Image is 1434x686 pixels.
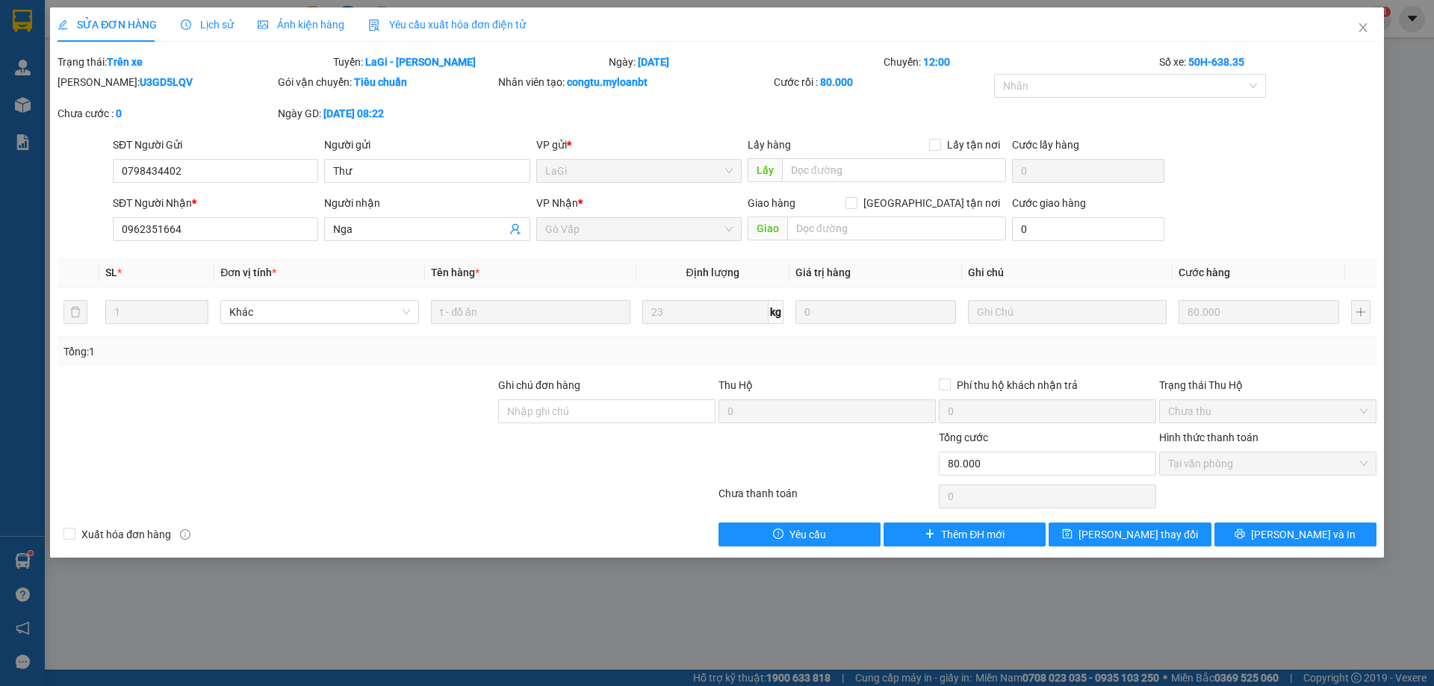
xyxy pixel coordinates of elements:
[923,56,950,68] b: 12:00
[1062,528,1073,540] span: save
[143,8,214,25] span: ULP6XHXA
[278,74,495,90] div: Gói vận chuyển:
[1168,400,1368,422] span: Chưa thu
[58,19,68,30] span: edit
[1078,526,1198,543] span: [PERSON_NAME] thay đổi
[962,258,1173,287] th: Ghi chú
[536,137,742,153] div: VP gửi
[498,74,771,90] div: Nhân viên tạo:
[6,7,134,28] strong: Nhà xe Mỹ Loan
[787,216,1006,240] input: Dọc đường
[769,300,783,324] span: kg
[774,74,991,90] div: Cước rồi :
[951,377,1084,393] span: Phí thu hộ khách nhận trả
[1179,300,1339,324] input: 0
[1168,452,1368,475] span: Tại văn phòng
[229,301,410,323] span: Khác
[113,195,318,211] div: SĐT Người Nhận
[58,74,275,90] div: [PERSON_NAME]:
[1214,523,1376,546] button: printer[PERSON_NAME] và In
[258,19,268,30] span: picture
[116,107,122,119] b: 0
[56,54,332,70] div: Trạng thái:
[365,56,476,68] b: LaGi - [PERSON_NAME]
[941,526,1005,543] span: Thêm ĐH mới
[748,197,795,209] span: Giao hàng
[6,68,73,82] span: 0908883887
[1049,523,1211,546] button: save[PERSON_NAME] thay đổi
[181,19,234,31] span: Lịch sử
[1012,197,1086,209] label: Cước giao hàng
[63,343,553,360] div: Tổng: 1
[105,266,117,278] span: SL
[536,197,578,209] span: VP Nhận
[545,218,733,240] span: Gò Vấp
[718,379,753,391] span: Thu Hộ
[431,300,630,324] input: VD: Bàn, Ghế
[1351,300,1371,324] button: plus
[925,528,935,540] span: plus
[75,526,177,543] span: Xuất hóa đơn hàng
[638,56,669,68] b: [DATE]
[789,526,826,543] span: Yêu cầu
[498,379,580,391] label: Ghi chú đơn hàng
[748,139,791,151] span: Lấy hàng
[718,523,881,546] button: exclamation-circleYêu cầu
[567,76,648,88] b: congtu.myloanbt
[63,300,87,324] button: delete
[1159,431,1258,443] label: Hình thức thanh toán
[782,158,1006,182] input: Dọc đường
[6,95,100,111] strong: Phiếu gửi hàng
[1251,526,1356,543] span: [PERSON_NAME] và In
[968,300,1167,324] input: Ghi Chú
[1235,528,1245,540] span: printer
[717,485,937,511] div: Chưa thanh toán
[748,216,787,240] span: Giao
[1159,377,1376,393] div: Trạng thái Thu Hộ
[941,137,1006,153] span: Lấy tận nơi
[107,56,143,68] b: Trên xe
[509,223,521,235] span: user-add
[180,529,190,540] span: info-circle
[220,266,276,278] span: Đơn vị tính
[1012,159,1164,183] input: Cước lấy hàng
[181,19,191,30] span: clock-circle
[748,158,782,182] span: Lấy
[1012,217,1164,241] input: Cước giao hàng
[795,300,956,324] input: 0
[884,523,1046,546] button: plusThêm ĐH mới
[545,160,733,182] span: LaGi
[1342,7,1384,49] button: Close
[1179,266,1230,278] span: Cước hàng
[368,19,380,31] img: icon
[498,399,716,423] input: Ghi chú đơn hàng
[140,76,193,88] b: U3GD5LQV
[939,431,988,443] span: Tổng cước
[6,37,137,66] span: 21 [PERSON_NAME] P10 Q10
[58,19,157,31] span: SỬA ĐƠN HÀNG
[164,95,193,111] span: LaGi
[882,54,1158,70] div: Chuyến:
[113,137,318,153] div: SĐT Người Gửi
[686,266,739,278] span: Định lượng
[58,105,275,122] div: Chưa cước :
[258,19,344,31] span: Ảnh kiện hàng
[857,195,1006,211] span: [GEOGRAPHIC_DATA] tận nơi
[1158,54,1378,70] div: Số xe:
[354,76,407,88] b: Tiêu chuẩn
[332,54,607,70] div: Tuyến:
[368,19,526,31] span: Yêu cầu xuất hóa đơn điện tử
[324,137,530,153] div: Người gửi
[278,105,495,122] div: Ngày GD:
[820,76,853,88] b: 80.000
[1188,56,1244,68] b: 50H-638.35
[607,54,883,70] div: Ngày:
[324,195,530,211] div: Người nhận
[1012,139,1079,151] label: Cước lấy hàng
[773,528,783,540] span: exclamation-circle
[1357,22,1369,34] span: close
[431,266,479,278] span: Tên hàng
[323,107,384,119] b: [DATE] 08:22
[795,266,851,278] span: Giá trị hàng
